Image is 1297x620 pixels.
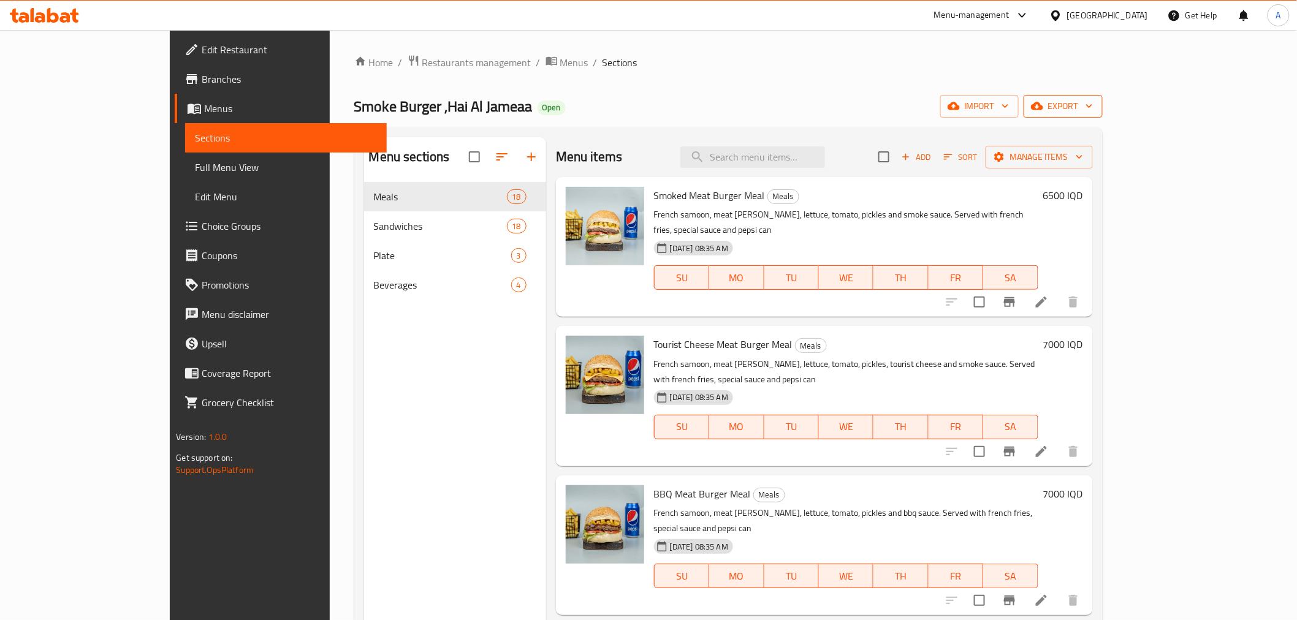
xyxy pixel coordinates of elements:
[929,415,983,439] button: FR
[967,289,992,315] span: Select to update
[566,336,644,414] img: Tourist Cheese Meat Burger Meal
[175,270,386,300] a: Promotions
[398,55,403,70] li: /
[512,250,526,262] span: 3
[967,439,992,464] span: Select to update
[819,415,873,439] button: WE
[941,148,981,167] button: Sort
[950,99,1009,114] span: import
[654,415,709,439] button: SU
[1034,593,1049,608] a: Edit menu item
[995,149,1083,165] span: Manage items
[175,300,386,329] a: Menu disclaimer
[988,418,1033,436] span: SA
[769,418,814,436] span: TU
[517,142,546,172] button: Add section
[374,189,507,204] span: Meals
[512,279,526,291] span: 4
[654,265,709,290] button: SU
[983,415,1038,439] button: SA
[202,72,376,86] span: Branches
[185,123,386,153] a: Sections
[654,357,1038,387] p: French samoon, meat [PERSON_NAME], lettuce, tomato, pickles, tourist cheese and smoke sauce. Serv...
[1043,336,1083,353] h6: 7000 IQD
[654,186,765,205] span: Smoked Meat Burger Meal
[995,586,1024,615] button: Branch-specific-item
[176,429,206,445] span: Version:
[369,148,450,166] h2: Menu sections
[934,269,978,287] span: FR
[507,219,527,233] div: items
[175,241,386,270] a: Coupons
[983,265,1038,290] button: SA
[680,146,825,168] input: search
[764,564,819,588] button: TU
[566,187,644,265] img: Smoked Meat Burger Meal
[202,278,376,292] span: Promotions
[176,450,232,466] span: Get support on:
[185,182,386,211] a: Edit Menu
[754,488,785,502] span: Meals
[422,55,531,70] span: Restaurants management
[796,339,826,353] span: Meals
[714,567,759,585] span: MO
[1059,586,1088,615] button: delete
[764,415,819,439] button: TU
[654,564,709,588] button: SU
[175,358,386,388] a: Coverage Report
[364,182,546,211] div: Meals18
[374,248,511,263] span: Plate
[202,42,376,57] span: Edit Restaurant
[897,148,936,167] span: Add item
[556,148,623,166] h2: Menu items
[769,269,814,287] span: TU
[1043,485,1083,502] h6: 7000 IQD
[1043,187,1083,204] h6: 6500 IQD
[709,564,764,588] button: MO
[185,153,386,182] a: Full Menu View
[995,287,1024,317] button: Branch-specific-item
[1034,295,1049,309] a: Edit menu item
[665,391,733,403] span: [DATE] 08:35 AM
[202,219,376,233] span: Choice Groups
[654,505,1038,536] p: French samoon, meat [PERSON_NAME], lettuce, tomato, pickles and bbq sauce. Served with french fri...
[714,269,759,287] span: MO
[665,541,733,553] span: [DATE] 08:35 AM
[768,189,799,203] span: Meals
[824,567,869,585] span: WE
[374,278,511,292] span: Beverages
[202,395,376,410] span: Grocery Checklist
[753,488,785,502] div: Meals
[538,100,566,115] div: Open
[1024,95,1103,118] button: export
[767,189,799,204] div: Meals
[654,335,793,353] span: Tourist Cheese Meat Burger Meal
[536,55,541,70] li: /
[546,55,588,70] a: Menus
[408,55,531,70] a: Restaurants management
[1059,437,1088,466] button: delete
[175,64,386,94] a: Branches
[364,177,546,304] nav: Menu sections
[878,418,923,436] span: TH
[795,338,827,353] div: Meals
[764,265,819,290] button: TU
[934,567,978,585] span: FR
[195,189,376,204] span: Edit Menu
[878,269,923,287] span: TH
[202,366,376,380] span: Coverage Report
[900,150,933,164] span: Add
[819,564,873,588] button: WE
[936,148,986,167] span: Sort items
[1276,9,1281,22] span: A
[603,55,637,70] span: Sections
[709,415,764,439] button: MO
[354,55,1103,70] nav: breadcrumb
[944,150,978,164] span: Sort
[364,270,546,300] div: Beverages4
[934,8,1010,23] div: Menu-management
[175,388,386,417] a: Grocery Checklist
[1034,444,1049,459] a: Edit menu item
[204,101,376,116] span: Menus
